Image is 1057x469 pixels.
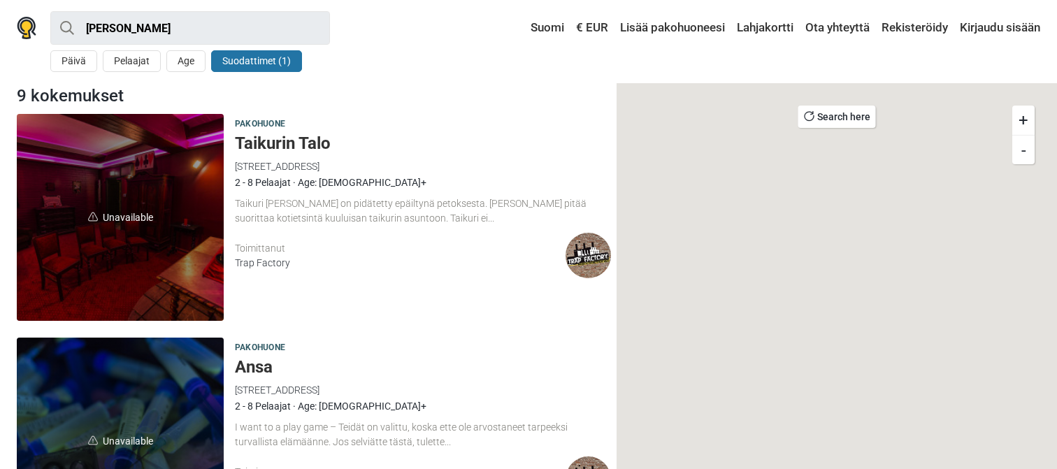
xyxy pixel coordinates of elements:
button: Pelaajat [103,50,161,72]
h5: Taikurin Talo [235,134,611,154]
div: 2 - 8 Pelaajat · Age: [DEMOGRAPHIC_DATA]+ [235,398,611,414]
a: Lisää pakohuoneesi [617,15,728,41]
a: Ota yhteyttä [802,15,873,41]
button: Age [166,50,206,72]
div: 2 - 8 Pelaajat · Age: [DEMOGRAPHIC_DATA]+ [235,175,611,190]
button: Suodattimet (1) [211,50,302,72]
img: Trap Factory [566,233,611,278]
div: [STREET_ADDRESS] [235,382,611,398]
a: Suomi [517,15,568,41]
span: Pakohuone [235,117,285,132]
a: € EUR [573,15,612,41]
img: Suomi [521,23,531,33]
div: I want to a play game – Teidät on valittu, koska ette ole arvostaneet tarpeeksi turvallista elämä... [235,420,611,449]
div: Toimittanut [235,241,566,256]
button: Päivä [50,50,97,72]
a: Lahjakortti [733,15,797,41]
button: + [1012,106,1035,135]
img: unavailable [88,435,98,445]
img: unavailable [88,212,98,222]
a: Rekisteröidy [878,15,951,41]
input: kokeile “London” [50,11,330,45]
div: Taikuri [PERSON_NAME] on pidätetty epäiltynä petoksesta. [PERSON_NAME] pitää suorittaa kotietsint... [235,196,611,226]
div: 9 kokemukset [11,83,617,108]
span: Pakohuone [235,340,285,356]
h5: Ansa [235,357,611,377]
button: - [1012,135,1035,164]
button: Search here [798,106,876,128]
a: unavailableUnavailable Taikurin Talo [17,114,224,321]
div: [STREET_ADDRESS] [235,159,611,174]
img: Nowescape logo [17,17,36,39]
span: Unavailable [17,114,224,321]
a: Kirjaudu sisään [956,15,1040,41]
div: Trap Factory [235,256,566,270]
